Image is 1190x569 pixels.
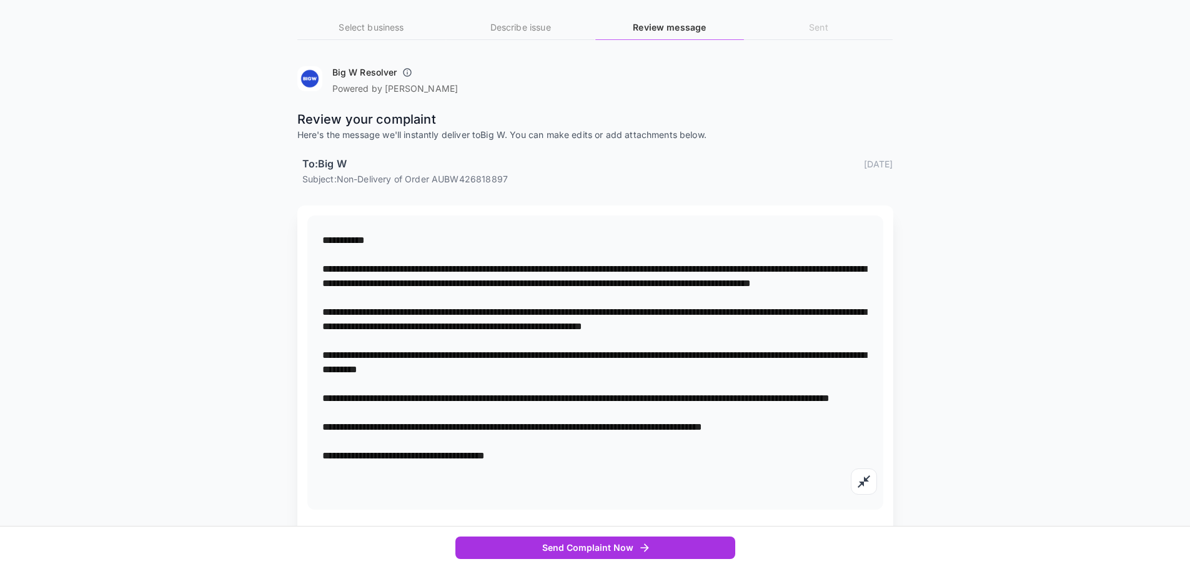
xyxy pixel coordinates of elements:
[332,82,459,95] p: Powered by [PERSON_NAME]
[332,66,397,79] h6: Big W Resolver
[595,21,744,34] h6: Review message
[302,156,347,172] h6: To: Big W
[307,522,392,548] button: Add Detail
[455,537,735,560] button: Send Complaint Now
[864,157,893,171] p: [DATE]
[297,66,322,91] img: Big W
[297,110,893,129] p: Review your complaint
[392,522,515,548] button: Upload Attachment
[297,129,893,141] p: Here's the message we'll instantly deliver to Big W . You can make edits or add attachments below.
[744,21,893,34] h6: Sent
[302,172,893,186] p: Subject: Non-Delivery of Order AUBW426818897
[297,21,446,34] h6: Select business
[446,21,595,34] h6: Describe issue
